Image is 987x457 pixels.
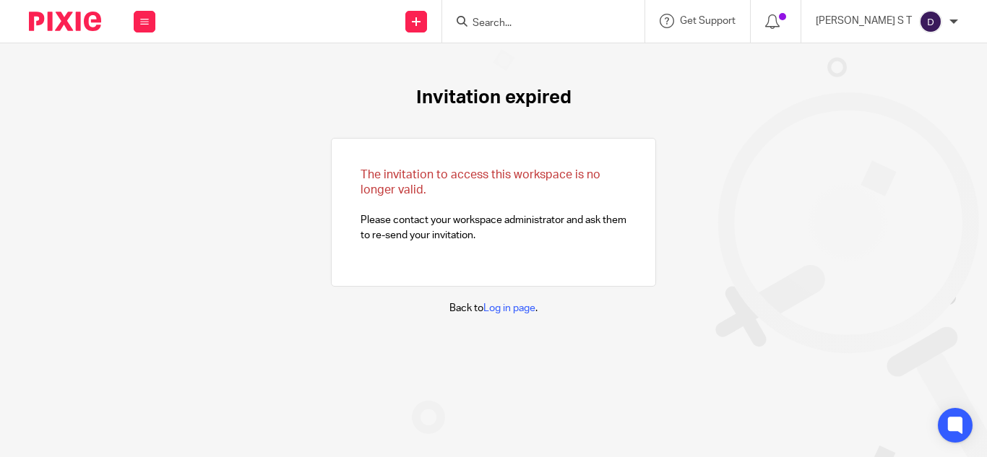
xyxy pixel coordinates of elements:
[449,301,538,315] p: Back to .
[416,87,572,109] h1: Invitation expired
[919,10,942,33] img: svg%3E
[680,16,736,26] span: Get Support
[471,17,601,30] input: Search
[361,167,626,243] p: Please contact your workspace administrator and ask them to re-send your invitation.
[816,14,912,28] p: [PERSON_NAME] S T
[29,12,101,31] img: Pixie
[361,169,600,196] span: The invitation to access this workspace is no longer valid.
[483,303,535,313] a: Log in page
